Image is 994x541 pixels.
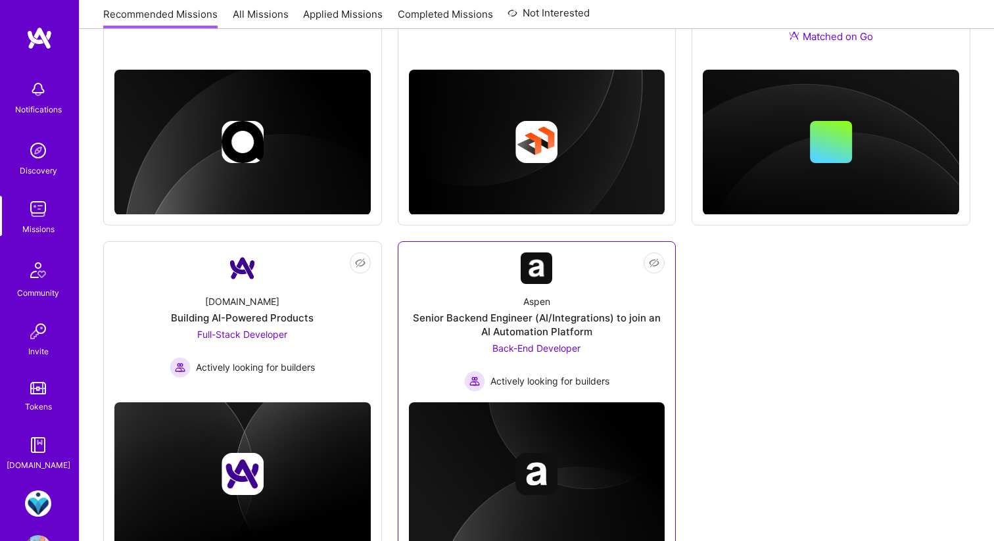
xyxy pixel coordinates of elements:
img: Ateam Purple Icon [789,30,799,41]
img: MedArrive: Devops [25,490,51,517]
div: Matched on Go [789,30,873,43]
img: Company Logo [521,252,552,284]
img: Invite [25,318,51,344]
div: Notifications [15,103,62,116]
div: Building AI-Powered Products [171,311,314,325]
span: Actively looking for builders [196,360,315,374]
img: cover [114,70,371,215]
img: Company logo [222,121,264,163]
div: Discovery [20,164,57,177]
span: Actively looking for builders [490,374,609,388]
img: Company logo [515,121,557,163]
img: Company logo [222,453,264,495]
img: Company Logo [227,252,258,284]
a: All Missions [233,7,289,29]
a: Not Interested [508,5,590,29]
div: Community [17,286,59,300]
img: cover [703,70,959,215]
a: Applied Missions [303,7,383,29]
div: Aspen [523,294,550,308]
div: [DOMAIN_NAME] [7,458,70,472]
i: icon EyeClosed [649,258,659,268]
div: [DOMAIN_NAME] [205,294,279,308]
img: guide book [25,432,51,458]
img: Actively looking for builders [464,371,485,392]
img: cover [409,70,665,215]
span: Back-End Developer [492,342,580,354]
a: Company Logo[DOMAIN_NAME]Building AI-Powered ProductsFull-Stack Developer Actively looking for bu... [114,252,371,392]
a: Company LogoAspenSenior Backend Engineer (AI/Integrations) to join an AI Automation PlatformBack-... [409,252,665,392]
div: Invite [28,344,49,358]
a: MedArrive: Devops [22,490,55,517]
span: Full-Stack Developer [197,329,287,340]
div: Missions [22,222,55,236]
img: Company logo [515,453,557,495]
i: icon EyeClosed [355,258,366,268]
img: bell [25,76,51,103]
img: discovery [25,137,51,164]
a: Recommended Missions [103,7,218,29]
img: Actively looking for builders [170,357,191,378]
img: teamwork [25,196,51,222]
div: Tokens [25,400,52,413]
img: Community [22,254,54,286]
div: Senior Backend Engineer (AI/Integrations) to join an AI Automation Platform [409,311,665,339]
img: logo [26,26,53,50]
img: tokens [30,382,46,394]
a: Completed Missions [398,7,493,29]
